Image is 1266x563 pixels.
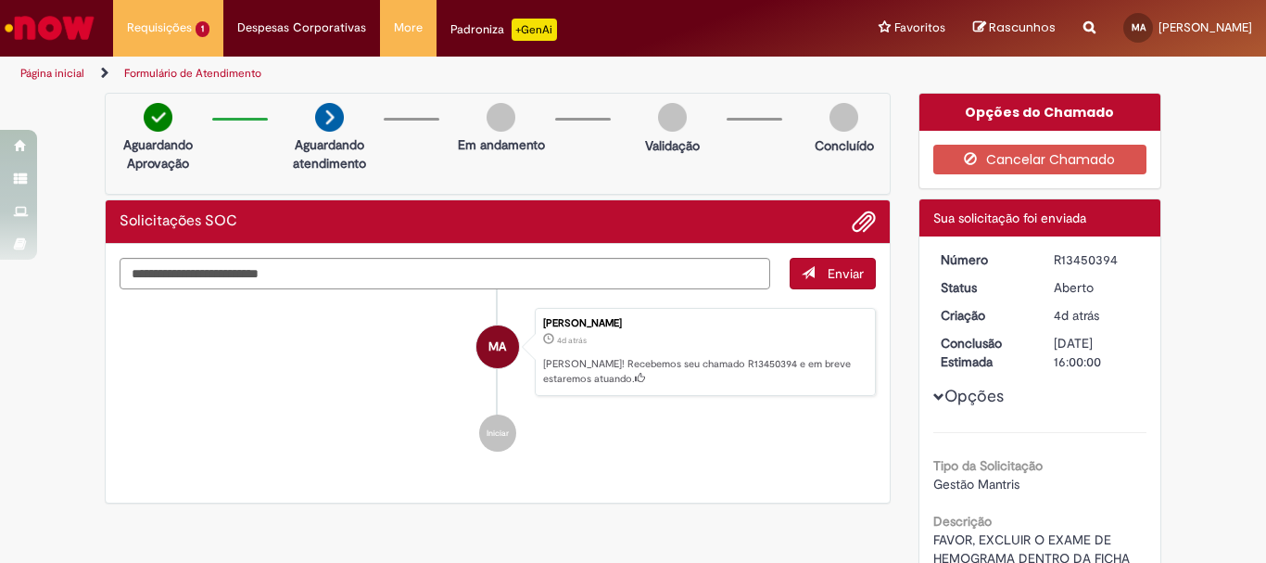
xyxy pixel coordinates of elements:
span: MA [1132,21,1146,33]
img: check-circle-green.png [144,103,172,132]
a: Rascunhos [973,19,1056,37]
a: Formulário de Atendimento [124,66,261,81]
span: Requisições [127,19,192,37]
dt: Conclusão Estimada [927,334,1041,371]
button: Enviar [790,258,876,289]
div: [DATE] 16:00:00 [1054,334,1140,371]
span: More [394,19,423,37]
ul: Histórico de tíquete [120,289,876,471]
b: Descrição [933,513,992,530]
textarea: Digite sua mensagem aqui... [120,258,770,289]
span: [PERSON_NAME] [1158,19,1252,35]
li: Mariana De Souza Albuquerque [120,308,876,397]
dt: Status [927,278,1041,297]
span: 4d atrás [557,335,587,346]
div: Padroniza [450,19,557,41]
span: 1 [196,21,209,37]
img: img-circle-grey.png [829,103,858,132]
p: Aguardando Aprovação [113,135,203,173]
p: Aguardando atendimento [285,135,374,173]
time: 26/08/2025 22:09:24 [1054,307,1099,324]
p: Validação [645,136,700,155]
dt: Criação [927,306,1041,325]
dt: Número [927,250,1041,269]
span: Enviar [828,265,864,282]
span: Gestão Mantris [933,476,1019,493]
div: R13450394 [1054,250,1140,269]
b: Tipo da Solicitação [933,457,1043,474]
img: arrow-next.png [315,103,344,132]
span: Favoritos [894,19,945,37]
p: Concluído [815,136,874,155]
img: img-circle-grey.png [487,103,515,132]
a: Página inicial [20,66,84,81]
div: Mariana De Souza Albuquerque [476,326,519,368]
span: Rascunhos [989,19,1056,36]
div: [PERSON_NAME] [543,318,866,329]
img: ServiceNow [2,9,97,46]
p: +GenAi [512,19,557,41]
ul: Trilhas de página [14,57,830,91]
button: Adicionar anexos [852,210,876,234]
div: Opções do Chamado [919,94,1161,131]
span: 4d atrás [1054,307,1099,324]
img: img-circle-grey.png [658,103,687,132]
div: 26/08/2025 22:09:24 [1054,306,1140,325]
div: Aberto [1054,278,1140,297]
p: Em andamento [458,135,545,154]
span: Despesas Corporativas [237,19,366,37]
p: [PERSON_NAME]! Recebemos seu chamado R13450394 e em breve estaremos atuando. [543,357,866,386]
button: Cancelar Chamado [933,145,1147,174]
span: Sua solicitação foi enviada [933,210,1086,226]
h2: Solicitações SOC Histórico de tíquete [120,213,237,230]
span: MA [488,325,506,369]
